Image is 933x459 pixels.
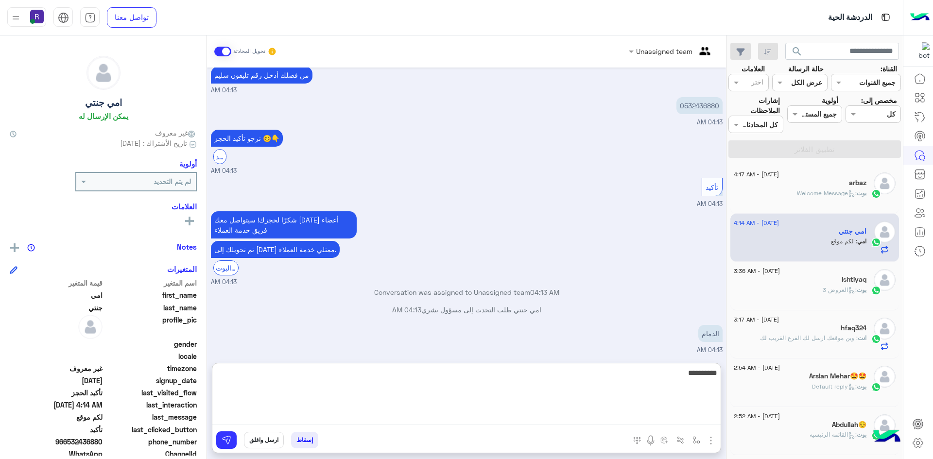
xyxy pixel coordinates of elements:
[80,7,100,28] a: tab
[10,303,103,313] span: جنتي
[104,278,197,288] span: اسم المتغير
[155,128,197,138] span: غير معروف
[179,159,197,168] h6: أولوية
[910,7,930,28] img: Logo
[104,449,197,459] span: ChannelId
[734,267,780,275] span: [DATE] - 3:36 AM
[27,244,35,252] img: notes
[104,425,197,435] span: last_clicked_button
[788,64,824,74] label: حالة الرسالة
[697,200,723,207] span: 04:13 AM
[167,265,197,273] h6: المتغيرات
[797,189,857,197] span: : Welcome Message
[812,383,857,390] span: : Default reply
[734,219,779,227] span: [DATE] - 4:14 AM
[728,140,901,158] button: تطبيق الفلاتر
[857,286,866,293] span: بوت
[291,432,318,448] button: إسقاط
[874,172,896,194] img: defaultAdmin.png
[858,334,866,341] span: انت
[871,382,881,392] img: WhatsApp
[676,436,684,444] img: Trigger scenario
[633,437,641,444] img: make a call
[822,95,838,105] label: أولوية
[211,287,723,297] p: Conversation was assigned to Unassigned team
[823,286,857,293] span: : العروض 3
[104,339,197,349] span: gender
[871,286,881,295] img: WhatsApp
[10,425,103,435] span: تأكيد
[10,290,103,300] span: امي
[104,400,197,410] span: last_interaction
[211,241,340,258] p: 12/8/2025, 4:13 AM
[874,414,896,436] img: defaultAdmin.png
[10,12,22,24] img: profile
[692,436,700,444] img: select flow
[211,67,312,84] p: 12/8/2025, 4:13 AM
[831,238,857,245] span: لكم موقع
[881,64,897,74] label: القناة:
[689,432,705,448] button: select flow
[104,363,197,374] span: timezone
[880,11,892,23] img: tab
[85,12,96,23] img: tab
[79,112,128,120] h6: يمكن الإرسال له
[734,412,780,421] span: [DATE] - 2:52 AM
[213,149,226,164] div: تأكيد
[734,170,779,179] span: [DATE] - 4:17 AM
[211,86,237,95] span: 04:13 AM
[842,275,866,284] h5: Ishtiyaq
[660,436,668,444] img: create order
[104,375,197,386] span: signup_date
[233,48,265,55] small: تحويل المحادثة
[107,7,156,28] a: تواصل معنا
[857,383,866,390] span: بوت
[10,278,103,288] span: قيمة المتغير
[244,432,284,448] button: ارسل واغلق
[785,43,809,64] button: search
[751,77,765,89] div: اختر
[698,325,723,342] p: 12/8/2025, 4:13 AM
[10,243,19,252] img: add
[874,366,896,388] img: defaultAdmin.png
[810,431,857,438] span: : القائمة الرئيسية
[676,97,723,114] p: 12/8/2025, 4:13 AM
[10,363,103,374] span: غير معروف
[828,11,872,24] p: الدردشة الحية
[104,437,197,447] span: phone_number
[857,189,866,197] span: بوت
[645,435,657,446] img: send voice note
[10,388,103,398] span: تأكيد الحجز
[871,189,881,199] img: WhatsApp
[10,375,103,386] span: 2025-08-12T01:09:41.012Z
[760,334,858,341] span: وين موقعك ارسل لك الفرع القريب لك
[85,97,122,108] h5: امي جنتي
[734,363,780,372] span: [DATE] - 2:54 AM
[10,437,103,447] span: 966532436880
[673,432,689,448] button: Trigger scenario
[213,260,239,275] div: الرجوع الى البوت
[211,211,357,238] p: 12/8/2025, 4:13 AM
[177,242,197,251] h6: Notes
[874,269,896,291] img: defaultAdmin.png
[839,227,866,236] h5: امي جنتي
[10,400,103,410] span: 2025-08-12T01:14:10.615Z
[211,167,237,176] span: 04:13 AM
[10,449,103,459] span: 2
[104,315,197,337] span: profile_pic
[728,95,780,116] label: إشارات الملاحظات
[706,183,718,191] span: تأكيد
[392,306,421,314] span: 04:13 AM
[211,130,283,147] p: 12/8/2025, 4:13 AM
[849,179,866,187] h5: arbaz
[871,334,881,344] img: WhatsApp
[10,339,103,349] span: null
[211,305,723,315] p: امي جنتي طلب التحدث إلى مسؤول بشري
[104,388,197,398] span: last_visited_flow
[742,64,765,74] label: العلامات
[861,95,897,105] label: مخصص إلى:
[78,315,103,339] img: defaultAdmin.png
[857,431,866,438] span: بوت
[870,420,904,454] img: hulul-logo.png
[809,372,866,380] h5: Arslan Mehar🤩🤩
